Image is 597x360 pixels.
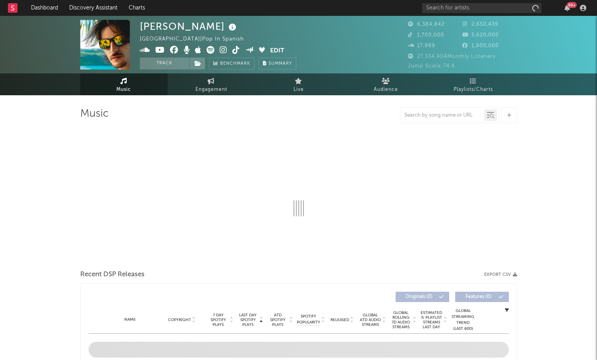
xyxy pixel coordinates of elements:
[408,33,444,38] span: 1,700,000
[297,314,320,325] span: Spotify Popularity
[220,59,250,69] span: Benchmark
[269,62,292,66] span: Summary
[359,313,381,327] span: Global ATD Audio Streams
[408,22,444,27] span: 6,384,842
[460,295,497,299] span: Features ( 0 )
[80,270,145,279] span: Recent DSP Releases
[454,85,493,94] span: Playlists/Charts
[255,73,342,95] a: Live
[330,318,349,322] span: Released
[80,73,168,95] a: Music
[400,112,484,119] input: Search by song name or URL
[209,58,255,69] a: Benchmark
[421,310,442,329] span: Estimated % Playlist Streams Last Day
[567,2,577,8] div: 99 +
[430,73,517,95] a: Playlists/Charts
[408,43,435,48] span: 17,989
[462,22,498,27] span: 2,650,439
[451,308,475,332] div: Global Streaming Trend (Last 60D)
[390,310,412,329] span: Global Rolling 7D Audio Streams
[270,46,284,56] button: Edit
[422,3,541,13] input: Search for artists
[462,43,499,48] span: 1,900,000
[259,58,296,69] button: Summary
[140,58,189,69] button: Track
[267,313,288,327] span: ATD Spotify Plays
[455,292,509,302] button: Features(0)
[484,272,517,277] button: Export CSV
[104,317,156,323] div: Name
[462,33,499,38] span: 5,620,000
[342,73,430,95] a: Audience
[208,313,229,327] span: 7 Day Spotify Plays
[168,318,191,322] span: Copyright
[140,20,238,33] div: [PERSON_NAME]
[195,85,227,94] span: Engagement
[396,292,449,302] button: Originals(0)
[116,85,131,94] span: Music
[140,35,253,44] div: [GEOGRAPHIC_DATA] | Pop in Spanish
[408,54,496,59] span: 27,334,904 Monthly Listeners
[401,295,437,299] span: Originals ( 0 )
[294,85,304,94] span: Live
[408,64,455,69] span: Jump Score: 74.4
[564,5,570,11] button: 99+
[374,85,398,94] span: Audience
[168,73,255,95] a: Engagement
[238,313,259,327] span: Last Day Spotify Plays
